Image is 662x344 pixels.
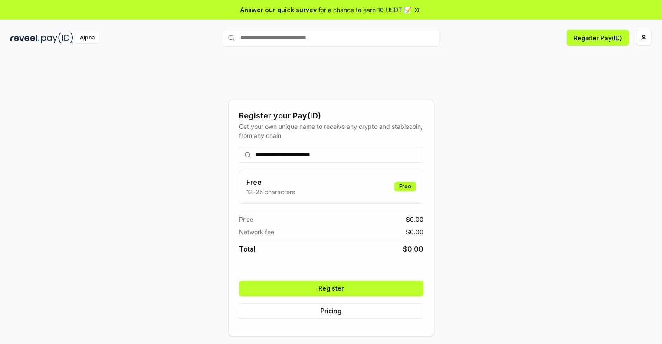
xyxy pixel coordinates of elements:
[239,244,256,254] span: Total
[239,215,253,224] span: Price
[41,33,73,43] img: pay_id
[75,33,99,43] div: Alpha
[567,30,629,46] button: Register Pay(ID)
[394,182,416,191] div: Free
[246,187,295,197] p: 13-25 characters
[239,303,423,319] button: Pricing
[318,5,411,14] span: for a chance to earn 10 USDT 📝
[239,281,423,296] button: Register
[240,5,317,14] span: Answer our quick survey
[246,177,295,187] h3: Free
[239,122,423,140] div: Get your own unique name to receive any crypto and stablecoin, from any chain
[239,227,274,236] span: Network fee
[406,227,423,236] span: $ 0.00
[10,33,39,43] img: reveel_dark
[403,244,423,254] span: $ 0.00
[406,215,423,224] span: $ 0.00
[239,110,423,122] div: Register your Pay(ID)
